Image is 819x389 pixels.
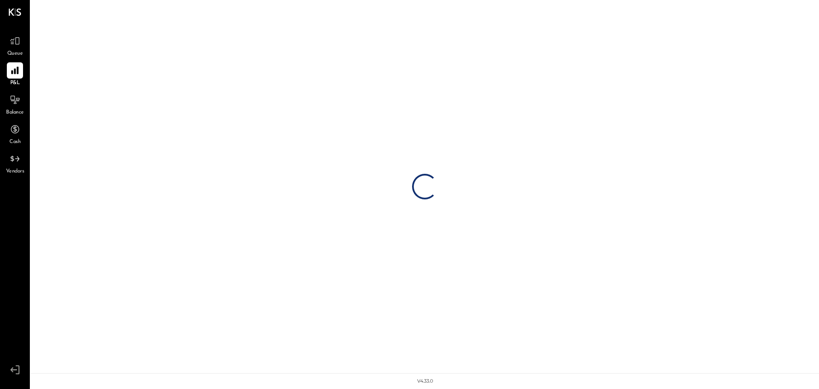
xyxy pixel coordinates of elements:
a: P&L [0,62,29,87]
span: Cash [9,138,20,146]
a: Balance [0,92,29,117]
a: Queue [0,33,29,58]
span: P&L [10,79,20,87]
a: Cash [0,121,29,146]
a: Vendors [0,151,29,175]
span: Balance [6,109,24,117]
div: v 4.33.0 [417,378,433,385]
span: Vendors [6,168,24,175]
span: Queue [7,50,23,58]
